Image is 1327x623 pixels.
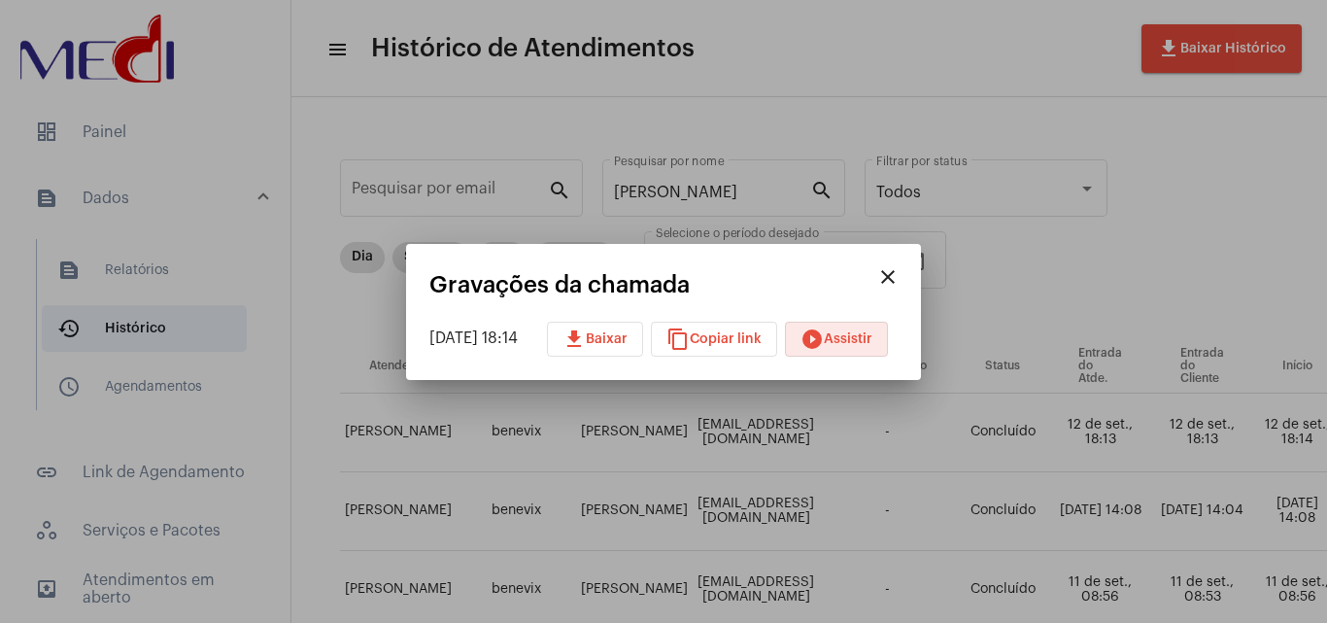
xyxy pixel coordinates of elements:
[562,332,628,346] span: Baixar
[651,322,777,357] button: Copiar link
[785,322,888,357] button: Assistir
[800,328,824,351] mat-icon: play_circle_filled
[876,265,900,289] mat-icon: close
[429,272,868,297] mat-card-title: Gravações da chamada
[666,332,762,346] span: Copiar link
[666,328,690,351] mat-icon: content_copy
[547,322,643,357] button: Baixar
[800,332,872,346] span: Assistir
[562,328,586,351] mat-icon: download
[429,330,518,346] span: [DATE] 18:14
